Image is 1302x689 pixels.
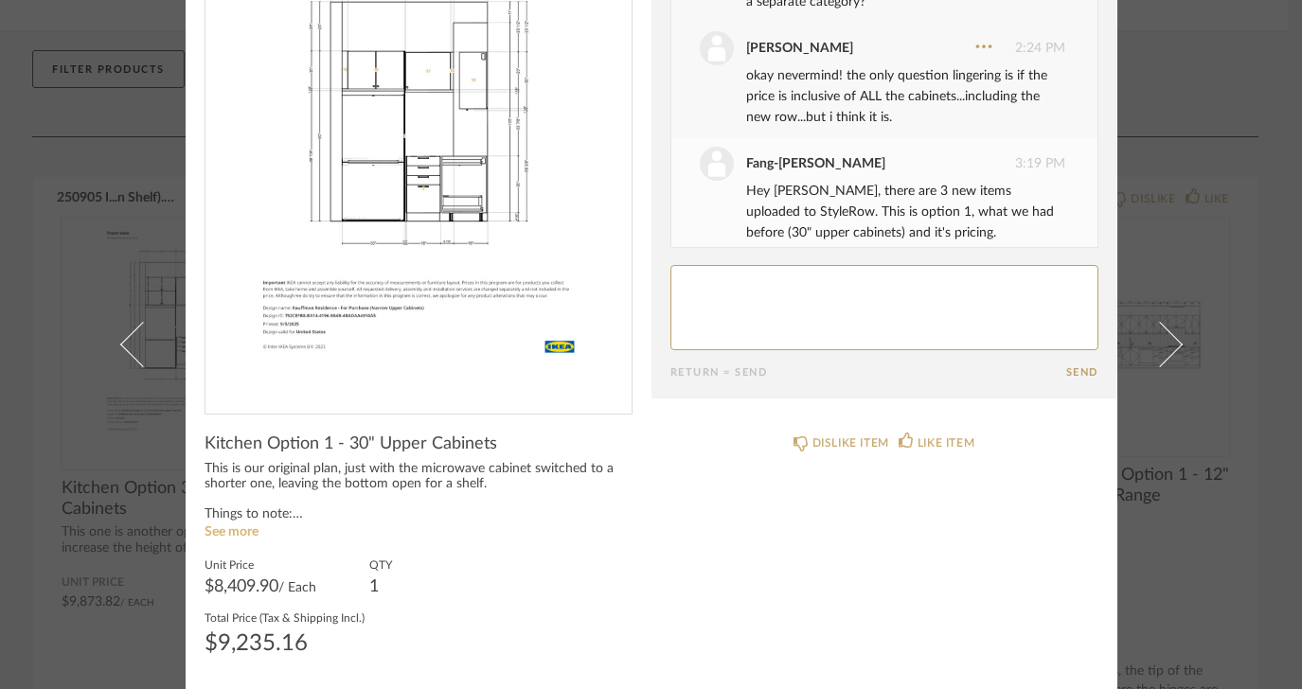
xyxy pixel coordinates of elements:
[205,525,259,539] a: See more
[205,556,316,572] label: Unit Price
[369,579,392,594] div: 1
[812,433,889,452] div: DISLIKE ITEM
[205,578,278,595] span: $8,409.90
[369,556,392,572] label: QTY
[670,366,1066,379] div: Return = Send
[746,65,1065,128] div: okay nevermind! the only question lingering is if the price is inclusive of ALL the cabinets...in...
[700,147,1065,181] div: 3:19 PM
[700,31,1065,65] div: 2:24 PM
[205,609,365,625] label: Total Price (Tax & Shipping Incl.)
[918,433,974,452] div: LIKE ITEM
[1066,366,1098,379] button: Send
[205,433,497,454] span: Kitchen Option 1 - 30" Upper Cabinets
[746,153,885,174] div: Fang-[PERSON_NAME]
[278,581,316,594] span: / Each
[746,181,1065,243] div: Hey [PERSON_NAME], there are 3 new items uploaded to StyleRow. This is option 1, what we had befo...
[205,632,365,655] div: $9,235.16
[205,462,633,522] div: This is our original plan, just with the microwave cabinet switched to a shorter one, leaving the...
[746,38,853,59] div: [PERSON_NAME]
